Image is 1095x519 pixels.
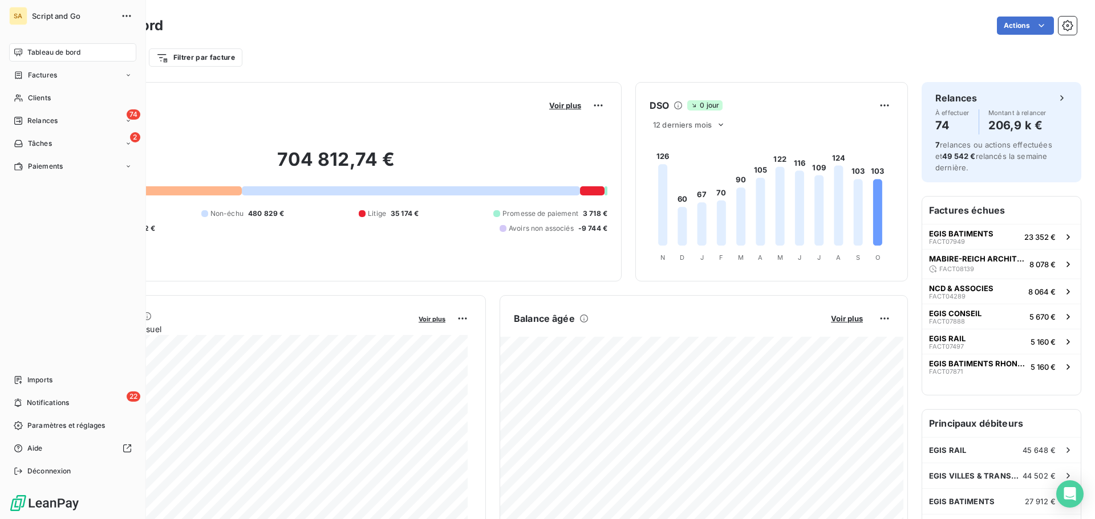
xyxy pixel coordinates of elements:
span: 2 [130,132,140,142]
span: 74 [127,109,140,120]
span: Relances [27,116,58,126]
button: Filtrer par facture [149,48,242,67]
span: 44 502 € [1023,471,1056,480]
tspan: J [700,254,704,261]
span: 8 064 € [1028,287,1056,296]
span: EGIS CONSEIL [929,309,982,318]
span: 8 078 € [1029,260,1056,269]
span: Paiements [28,161,63,171]
button: Voir plus [546,100,585,111]
tspan: J [817,254,821,261]
span: FACT07871 [929,368,963,375]
span: Chiffre d'affaires mensuel [64,323,411,335]
span: 5 670 € [1029,312,1056,321]
span: 7 [935,140,940,149]
tspan: F [719,254,723,261]
span: -9 744 € [578,223,607,234]
h6: Factures échues [922,197,1081,224]
span: 27 912 € [1025,497,1056,506]
span: 49 542 € [942,152,975,161]
span: Montant à relancer [988,109,1047,116]
span: Litige [368,209,386,219]
span: Aide [27,443,43,453]
span: Imports [27,375,52,385]
h2: 704 812,74 € [64,148,607,182]
span: 23 352 € [1024,232,1056,242]
span: FACT07888 [929,318,965,325]
span: Voir plus [831,314,863,323]
span: EGIS RAIL [929,334,966,343]
span: FACT07949 [929,238,965,245]
span: 3 718 € [583,209,607,219]
span: Tableau de bord [27,47,80,58]
span: EGIS VILLES & TRANSPORTS [929,471,1023,480]
span: 22 [127,391,140,402]
span: Voir plus [419,315,445,323]
button: Voir plus [828,313,866,324]
h6: DSO [650,99,669,112]
button: EGIS BATIMENTSFACT0794923 352 € [922,224,1081,249]
span: 5 160 € [1031,362,1056,371]
tspan: S [856,254,860,261]
span: Paramètres et réglages [27,420,105,431]
span: EGIS BATIMENTS [929,497,995,506]
button: MABIRE-REICH ARCHITECTESFACT081398 078 € [922,249,1081,279]
span: MABIRE-REICH ARCHITECTES [929,254,1025,263]
span: Déconnexion [27,466,71,476]
span: EGIS RAIL [929,446,966,455]
button: Voir plus [415,313,449,324]
span: Factures [28,70,57,80]
span: Voir plus [549,101,581,110]
tspan: M [738,254,744,261]
span: FACT04289 [929,293,966,300]
h6: Relances [935,91,977,105]
span: Script and Go [32,11,114,21]
div: Open Intercom Messenger [1056,480,1084,508]
img: Logo LeanPay [9,494,80,512]
span: Non-échu [210,209,244,219]
tspan: A [758,254,763,261]
span: Promesse de paiement [502,209,578,219]
span: 480 829 € [248,209,284,219]
tspan: O [875,254,880,261]
span: EGIS BATIMENTS RHONE ALPES [929,359,1026,368]
span: Clients [28,93,51,103]
span: EGIS BATIMENTS [929,229,993,238]
span: FACT07497 [929,343,964,350]
tspan: D [680,254,684,261]
h4: 74 [935,116,970,134]
span: 0 jour [687,100,723,111]
span: Avoirs non associés [509,223,574,234]
tspan: M [777,254,783,261]
tspan: A [836,254,841,261]
span: NCD & ASSOCIES [929,284,993,293]
h4: 206,9 k € [988,116,1047,134]
h6: Principaux débiteurs [922,410,1081,437]
tspan: N [660,254,665,261]
span: Notifications [27,398,69,408]
span: À effectuer [935,109,970,116]
button: Actions [997,17,1054,35]
button: EGIS RAILFACT074975 160 € [922,329,1081,354]
button: NCD & ASSOCIESFACT042898 064 € [922,279,1081,304]
button: EGIS CONSEILFACT078885 670 € [922,304,1081,329]
a: Aide [9,439,136,457]
span: FACT08139 [939,265,974,272]
button: EGIS BATIMENTS RHONE ALPESFACT078715 160 € [922,354,1081,379]
span: 5 160 € [1031,337,1056,346]
div: SA [9,7,27,25]
span: 35 174 € [391,209,419,219]
span: 45 648 € [1023,446,1056,455]
span: relances ou actions effectuées et relancés la semaine dernière. [935,140,1052,172]
span: Tâches [28,138,52,149]
span: 12 derniers mois [653,120,712,129]
h6: Balance âgée [514,312,575,325]
tspan: J [798,254,801,261]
